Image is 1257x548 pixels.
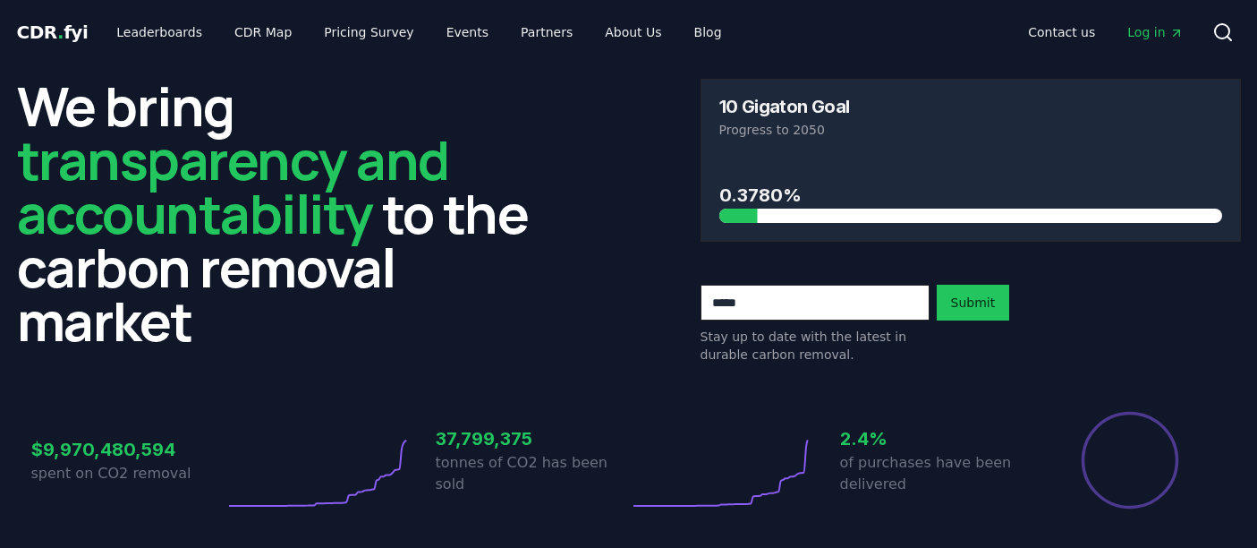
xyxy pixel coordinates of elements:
p: of purchases have been delivered [840,452,1033,495]
a: About Us [590,16,675,48]
a: Blog [680,16,736,48]
h3: 37,799,375 [436,425,629,452]
div: Percentage of sales delivered [1080,410,1180,510]
h3: 2.4% [840,425,1033,452]
span: CDR fyi [17,21,89,43]
span: . [57,21,64,43]
p: Progress to 2050 [719,121,1222,139]
a: CDR.fyi [17,20,89,45]
a: Pricing Survey [310,16,428,48]
nav: Main [102,16,735,48]
a: Leaderboards [102,16,217,48]
span: Log in [1127,23,1183,41]
h3: $9,970,480,594 [31,436,225,463]
a: Partners [506,16,587,48]
span: transparency and accountability [17,123,449,250]
a: CDR Map [220,16,306,48]
p: Stay up to date with the latest in durable carbon removal. [701,328,930,364]
a: Contact us [1014,16,1109,48]
a: Log in [1113,16,1197,48]
button: Submit [937,285,1010,321]
h2: We bring to the carbon removal market [17,79,557,347]
a: Events [432,16,503,48]
p: tonnes of CO2 has been sold [436,452,629,495]
h3: 10 Gigaton Goal [719,98,850,116]
nav: Main [1014,16,1197,48]
p: spent on CO2 removal [31,463,225,484]
h3: 0.3780% [719,182,1222,209]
